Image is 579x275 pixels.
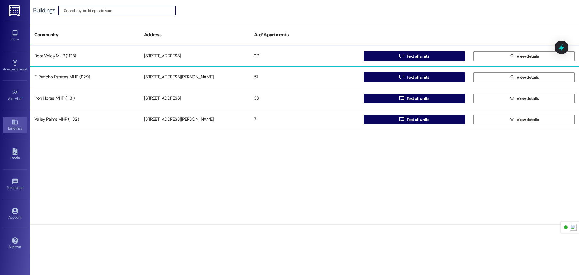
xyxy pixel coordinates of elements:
div: [STREET_ADDRESS][PERSON_NAME] [140,71,250,83]
div: Buildings [33,7,55,14]
span: • [23,185,24,189]
a: Account [3,206,27,222]
div: [STREET_ADDRESS] [140,92,250,104]
button: Text all units [364,72,465,82]
div: Address [140,27,250,42]
span: • [22,96,23,100]
div: El Rancho Estates MHP (1129) [30,71,140,83]
i:  [510,117,514,122]
button: Text all units [364,94,465,103]
span: View details [517,117,539,123]
button: View details [473,51,575,61]
a: Support [3,235,27,252]
span: View details [517,95,539,102]
span: Text all units [407,74,429,81]
div: 7 [250,114,359,126]
div: Valley Palms MHP (1132) [30,114,140,126]
span: Text all units [407,53,429,59]
a: Buildings [3,117,27,133]
i:  [399,96,404,101]
div: [STREET_ADDRESS] [140,50,250,62]
button: View details [473,115,575,124]
div: 51 [250,71,359,83]
i:  [399,117,404,122]
div: [STREET_ADDRESS][PERSON_NAME] [140,114,250,126]
img: ResiDesk Logo [9,5,21,16]
div: # of Apartments [250,27,359,42]
span: View details [517,74,539,81]
i:  [510,75,514,80]
div: Bear Valley MHP (1128) [30,50,140,62]
i:  [399,75,404,80]
button: View details [473,94,575,103]
div: 117 [250,50,359,62]
div: Community [30,27,140,42]
input: Search by building address [64,6,176,15]
div: 33 [250,92,359,104]
i:  [510,54,514,59]
button: Text all units [364,51,465,61]
a: Site Visit • [3,87,27,104]
span: Text all units [407,117,429,123]
span: • [27,66,28,70]
button: Text all units [364,115,465,124]
a: Inbox [3,28,27,44]
a: Templates • [3,176,27,193]
span: Text all units [407,95,429,102]
span: View details [517,53,539,59]
i:  [399,54,404,59]
i:  [510,96,514,101]
a: Leads [3,146,27,163]
button: View details [473,72,575,82]
div: Iron Horse MHP (1131) [30,92,140,104]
